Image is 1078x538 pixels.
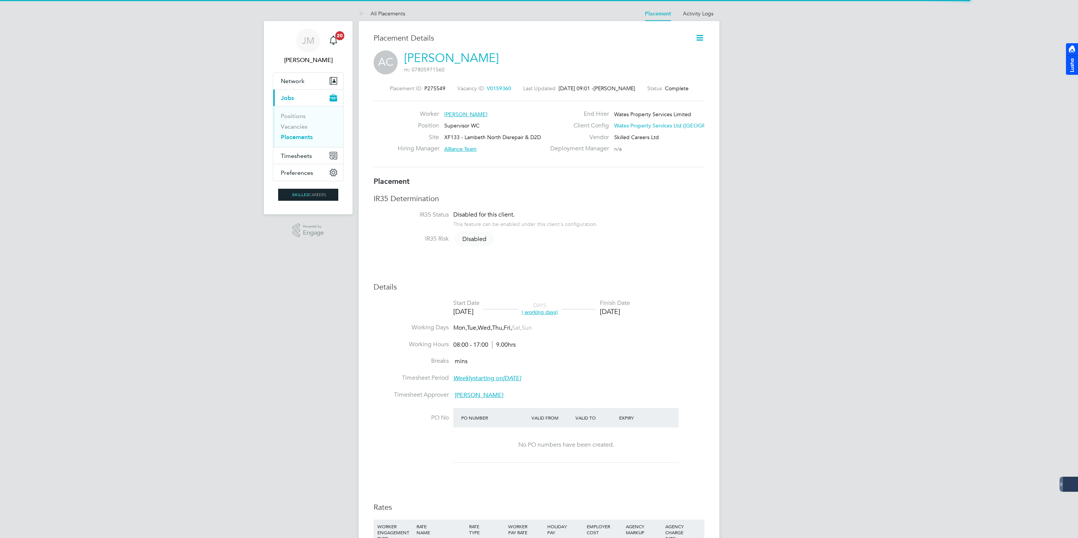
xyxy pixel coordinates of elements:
[617,411,661,424] div: Expiry
[614,122,744,129] span: Wates Property Services Ltd ([GEOGRAPHIC_DATA]…
[374,235,449,243] label: IR35 Risk
[546,110,609,118] label: End Hirer
[487,85,511,92] span: V0159360
[303,230,324,236] span: Engage
[453,307,480,316] div: [DATE]
[546,145,609,153] label: Deployment Manager
[264,21,353,214] nav: Main navigation
[512,324,522,332] span: Sat,
[574,411,618,424] div: Valid To
[444,145,477,152] span: Alliance Team
[374,357,449,365] label: Breaks
[281,112,306,120] a: Positions
[398,110,439,118] label: Worker
[546,133,609,141] label: Vendor
[398,122,439,130] label: Position
[453,374,473,382] em: Weekly
[518,302,562,315] div: DAYS
[404,51,499,65] a: [PERSON_NAME]
[374,50,398,74] span: AC
[374,324,449,332] label: Working Days
[455,232,494,247] span: Disabled
[683,10,713,17] a: Activity Logs
[273,106,343,147] div: Jobs
[504,324,512,332] span: Fri,
[398,133,439,141] label: Site
[614,134,659,141] span: Skilled Careers Ltd
[600,299,630,307] div: Finish Date
[374,341,449,349] label: Working Hours
[478,324,492,332] span: Wed,
[546,122,609,130] label: Client Config
[457,85,484,92] label: Vacancy ID
[492,341,516,349] span: 9.00hrs
[281,123,307,130] a: Vacancies
[398,145,439,153] label: Hiring Manager
[453,324,467,332] span: Mon,
[461,441,671,449] div: No PO numbers have been created.
[281,133,313,141] a: Placements
[453,211,515,218] span: Disabled for this client.
[444,122,480,129] span: Supervisor WC
[455,391,503,399] span: [PERSON_NAME]
[444,134,541,141] span: XF133 - Lambeth North Disrepair & D2D
[281,169,313,176] span: Preferences
[455,358,468,365] span: mins
[374,374,449,382] label: Timesheet Period
[453,219,598,227] div: This feature can be enabled under this client's configuration.
[530,411,574,424] div: Valid From
[492,324,504,332] span: Thu,
[374,177,410,186] b: Placement
[600,307,630,316] div: [DATE]
[594,85,635,92] span: [PERSON_NAME]
[374,282,704,292] h3: Details
[647,85,662,92] label: Status
[404,66,445,73] span: m: 07805971560
[273,89,343,106] button: Jobs
[374,502,704,512] h3: Rates
[374,33,684,43] h3: Placement Details
[453,341,516,349] div: 08:00 - 17:00
[273,56,344,65] span: Jack McMurray
[665,85,689,92] span: Complete
[522,309,558,315] span: ( working days)
[503,374,521,382] em: [DATE]
[281,77,304,85] span: Network
[453,299,480,307] div: Start Date
[390,85,421,92] label: Placement ID
[645,11,671,17] a: Placement
[559,85,594,92] span: [DATE] 09:01 -
[273,164,343,181] button: Preferences
[374,414,449,422] label: PO No
[273,189,344,201] a: Go to home page
[359,10,405,17] a: All Placements
[444,111,488,118] span: [PERSON_NAME]
[278,189,338,201] img: skilledcareers-logo-retina.png
[453,374,521,382] span: starting on
[374,391,449,399] label: Timesheet Approver
[424,85,445,92] span: P275549
[302,36,315,45] span: JM
[281,152,312,159] span: Timesheets
[374,211,449,219] label: IR35 Status
[292,223,324,238] a: Powered byEngage
[273,73,343,89] button: Network
[273,147,343,164] button: Timesheets
[303,223,324,230] span: Powered by
[281,94,294,102] span: Jobs
[326,29,341,53] a: 20
[273,29,344,65] a: JM[PERSON_NAME]
[335,31,344,40] span: 20
[522,324,532,332] span: Sun
[614,111,691,118] span: Wates Property Services Limited
[614,145,622,152] span: n/a
[467,324,478,332] span: Tue,
[459,411,530,424] div: PO Number
[374,194,704,203] h3: IR35 Determination
[523,85,556,92] label: Last Updated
